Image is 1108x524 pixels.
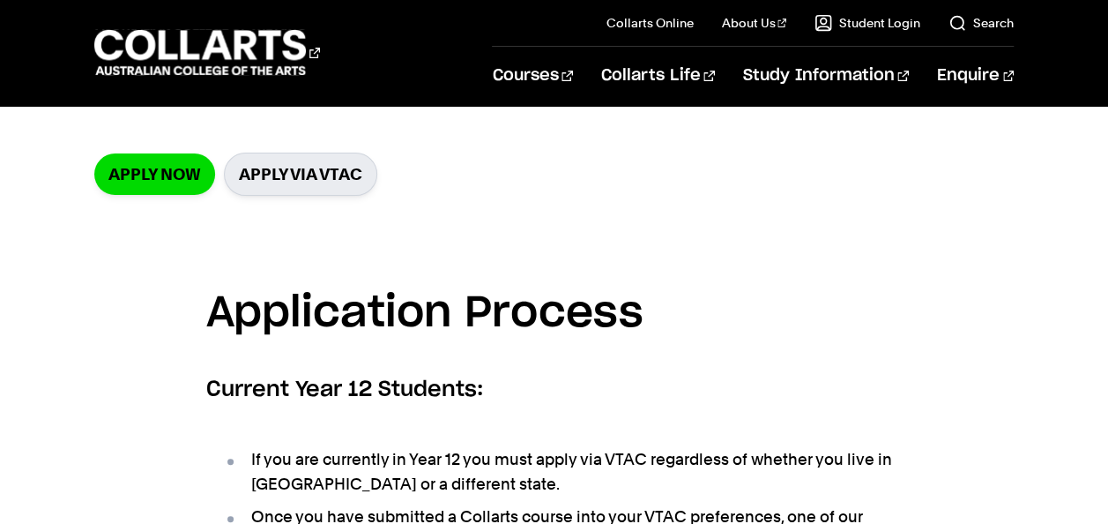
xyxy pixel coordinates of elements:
a: About Us [722,14,787,32]
a: Courses [492,47,572,105]
a: Collarts Life [601,47,715,105]
h3: Application Process [206,281,903,348]
a: Enquire [937,47,1014,105]
a: Search [948,14,1014,32]
a: Apply via VTAC [224,153,377,196]
h6: Current Year 12 Students: [206,374,903,406]
a: Apply now [94,153,215,195]
a: Study Information [743,47,909,105]
a: Collarts Online [606,14,694,32]
a: Student Login [814,14,920,32]
div: Go to homepage [94,27,320,78]
li: If you are currently in Year 12 you must apply via VTAC regardless of whether you live in [GEOGRA... [224,447,903,497]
